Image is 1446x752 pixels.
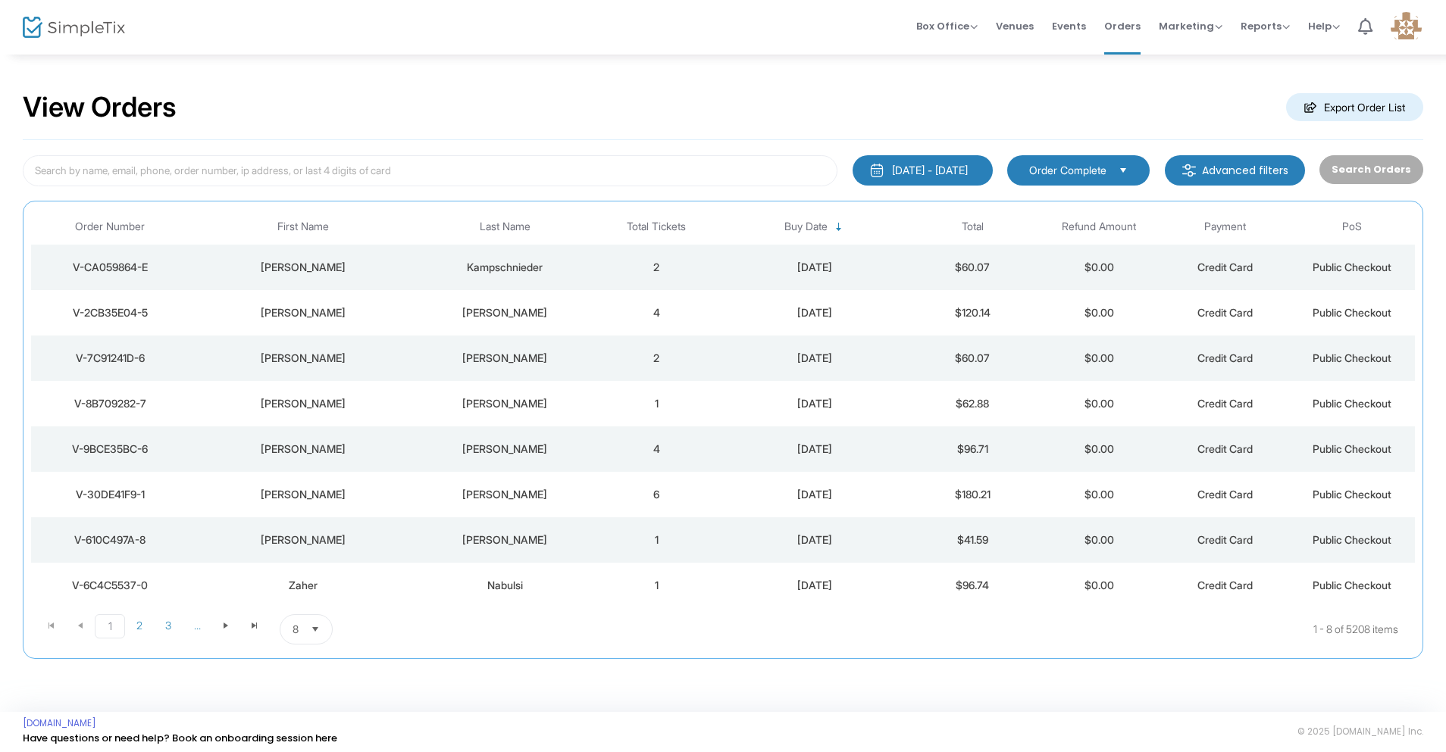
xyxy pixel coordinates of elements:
span: Credit Card [1197,579,1253,591]
span: Events [1052,7,1086,45]
td: 1 [593,563,720,608]
div: Zaher [192,578,412,593]
span: Public Checkout [1313,306,1391,319]
a: Have questions or need help? Book an onboarding session here [23,731,337,745]
div: 8/26/2025 [724,396,906,411]
td: 4 [593,290,720,335]
span: Credit Card [1197,351,1253,364]
div: 8/26/2025 [724,351,906,366]
td: 1 [593,517,720,563]
div: V-30DE41F9-1 [35,487,185,502]
td: 2 [593,335,720,381]
td: $0.00 [1036,245,1163,290]
span: Public Checkout [1313,351,1391,364]
td: $96.74 [909,563,1036,608]
td: $60.07 [909,335,1036,381]
span: Go to the next page [220,619,232,632]
td: 1 [593,381,720,426]
span: Sortable [833,221,845,233]
div: Data table [31,209,1415,608]
div: Erika [192,260,412,275]
td: 2 [593,245,720,290]
span: Order Complete [1029,163,1106,178]
div: Jessica [192,351,412,366]
span: Page 2 [125,614,154,637]
td: $0.00 [1036,290,1163,335]
div: V-9BCE35BC-6 [35,442,185,457]
th: Total Tickets [593,209,720,245]
span: Credit Card [1197,442,1253,455]
span: First Name [277,220,329,233]
td: $0.00 [1036,381,1163,426]
span: Page 1 [95,614,125,638]
img: filter [1182,163,1197,178]
td: 4 [593,426,720,472]
div: Polley [421,305,590,320]
m-button: Advanced filters [1165,155,1305,186]
span: Public Checkout [1313,533,1391,546]
div: Nabulsi [421,578,590,593]
h2: View Orders [23,91,177,124]
div: V-CA059864-E [35,260,185,275]
span: Reports [1241,19,1290,33]
div: Flores [421,487,590,502]
div: V-7C91241D-6 [35,351,185,366]
span: Credit Card [1197,488,1253,501]
button: Select [305,615,326,644]
span: Public Checkout [1313,488,1391,501]
img: monthly [869,163,884,178]
span: Public Checkout [1313,397,1391,410]
div: 8/26/2025 [724,578,906,593]
span: Go to the last page [249,619,261,632]
span: Page 3 [154,614,183,637]
span: 8 [293,622,299,637]
div: V-610C497A-8 [35,532,185,548]
div: 8/26/2025 [724,487,906,502]
th: Total [909,209,1036,245]
m-button: Export Order List [1286,93,1423,121]
div: V-8B709282-7 [35,396,185,411]
span: Orders [1104,7,1141,45]
span: Public Checkout [1313,579,1391,591]
div: Christin [192,396,412,411]
div: Kim [192,305,412,320]
input: Search by name, email, phone, order number, ip address, or last 4 digits of card [23,155,837,186]
span: Marketing [1159,19,1222,33]
button: Select [1113,162,1134,179]
span: Public Checkout [1313,261,1391,273]
td: $180.21 [909,472,1036,517]
td: 6 [593,472,720,517]
td: $0.00 [1036,517,1163,563]
td: $62.88 [909,381,1036,426]
div: 8/26/2025 [724,442,906,457]
span: Order Number [75,220,145,233]
td: $60.07 [909,245,1036,290]
td: $0.00 [1036,472,1163,517]
td: $0.00 [1036,426,1163,472]
div: Zbylut [421,396,590,411]
div: 8/26/2025 [724,532,906,548]
div: V-2CB35E04-5 [35,305,185,320]
div: V-6C4C5537-0 [35,578,185,593]
td: $120.14 [909,290,1036,335]
span: Last Name [480,220,531,233]
span: Buy Date [784,220,828,233]
span: Credit Card [1197,306,1253,319]
td: $41.59 [909,517,1036,563]
div: Julie [192,442,412,457]
div: Florentina [192,487,412,502]
span: Go to the last page [240,614,269,637]
kendo-pager-info: 1 - 8 of 5208 items [484,614,1398,644]
div: [DATE] - [DATE] [892,163,968,178]
div: 8/26/2025 [724,260,906,275]
div: Ceglia [421,351,590,366]
a: [DOMAIN_NAME] [23,717,96,729]
div: Johnson [421,442,590,457]
button: [DATE] - [DATE] [853,155,993,186]
span: Public Checkout [1313,442,1391,455]
span: Credit Card [1197,397,1253,410]
div: Kampschnieder [421,260,590,275]
span: Venues [996,7,1034,45]
div: Specht [421,532,590,548]
span: © 2025 [DOMAIN_NAME] Inc. [1297,725,1423,738]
